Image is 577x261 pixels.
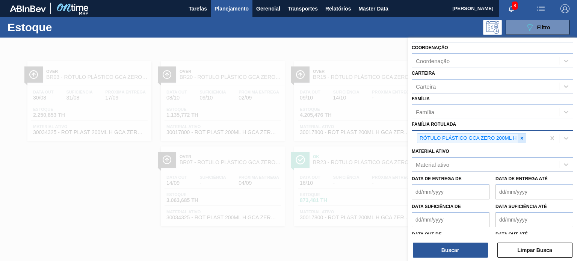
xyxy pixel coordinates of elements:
label: Coordenação [412,45,448,50]
input: dd/mm/yyyy [412,212,489,227]
label: Carteira [412,71,435,76]
span: Master Data [358,4,388,13]
input: dd/mm/yyyy [412,184,489,199]
input: dd/mm/yyyy [495,212,573,227]
img: Logout [560,4,569,13]
button: Filtro [506,20,569,35]
label: Data out até [495,232,528,237]
span: Filtro [537,24,550,30]
span: Transportes [288,4,318,13]
label: Data out de [412,232,442,237]
span: Gerencial [256,4,280,13]
input: dd/mm/yyyy [495,184,573,199]
div: Material ativo [416,161,449,168]
h1: Estoque [8,23,115,32]
label: Data suficiência de [412,204,461,209]
div: Coordenação [416,58,450,64]
div: RÓTULO PLÁSTICO GCA ZERO 200ML H [417,134,518,143]
span: 8 [512,2,518,10]
span: Planejamento [214,4,249,13]
span: Tarefas [189,4,207,13]
label: Família Rotulada [412,122,456,127]
label: Data de Entrega até [495,176,548,181]
div: Pogramando: nenhum usuário selecionado [483,20,502,35]
img: TNhmsLtSVTkK8tSr43FrP2fwEKptu5GPRR3wAAAABJRU5ErkJggg== [10,5,46,12]
div: Carteira [416,83,436,89]
button: Notificações [499,3,523,14]
label: Data suficiência até [495,204,547,209]
div: Família [416,109,434,115]
span: Relatórios [325,4,351,13]
label: Material ativo [412,149,449,154]
img: userActions [536,4,545,13]
label: Família [412,96,430,101]
label: Data de Entrega de [412,176,462,181]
